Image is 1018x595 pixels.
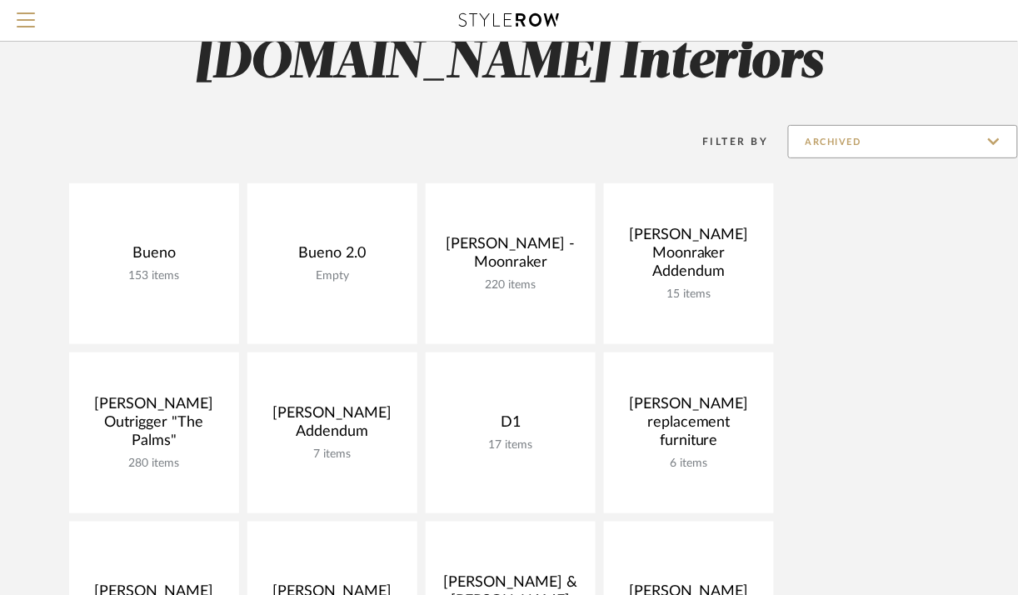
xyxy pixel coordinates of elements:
[439,438,582,452] div: 17 items
[439,235,582,278] div: [PERSON_NAME] - Moonraker
[681,133,769,150] div: Filter By
[439,278,582,292] div: 220 items
[261,244,404,269] div: Bueno 2.0
[261,269,404,283] div: Empty
[439,413,582,438] div: D1
[617,226,761,287] div: [PERSON_NAME] Moonraker Addendum
[617,457,761,471] div: 6 items
[82,269,226,283] div: 153 items
[82,244,226,269] div: Bueno
[617,287,761,302] div: 15 items
[617,395,761,457] div: [PERSON_NAME] replacement furniture
[261,404,404,447] div: [PERSON_NAME] Addendum
[82,457,226,471] div: 280 items
[82,395,226,457] div: [PERSON_NAME] Outrigger "The Palms"
[261,447,404,462] div: 7 items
